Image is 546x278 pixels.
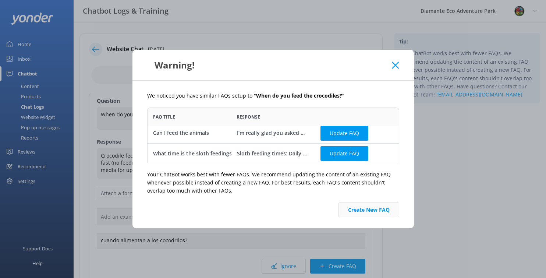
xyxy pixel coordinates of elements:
[320,146,368,161] button: Update FAQ
[147,59,392,71] div: Warning!
[256,92,342,99] b: When do you feed the crocodiles?
[153,129,209,137] div: Can I feed the animals
[153,149,232,157] div: What time is the sloth feedings
[147,170,399,195] p: Your ChatBot works best with fewer FAQs. We recommend updating the content of an existing FAQ whe...
[392,61,399,69] button: Close
[338,203,399,217] button: Create New FAQ
[320,126,368,140] button: Update FAQ
[237,149,309,157] div: Sloth feeding times: Daily at 9:30 a.m., 12:30 p.m., and 3:30 p.m. (Animal Sanctuary). Arrive a f...
[147,92,399,100] p: We noticed you have similar FAQs setup to " "
[153,113,175,120] span: FAQ Title
[237,129,309,137] div: I’m really glad you asked — for the health and safety of all our animals, guests are not allowed ...
[147,123,399,143] div: row
[147,143,399,163] div: row
[147,126,399,163] div: grid
[237,113,260,120] span: Response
